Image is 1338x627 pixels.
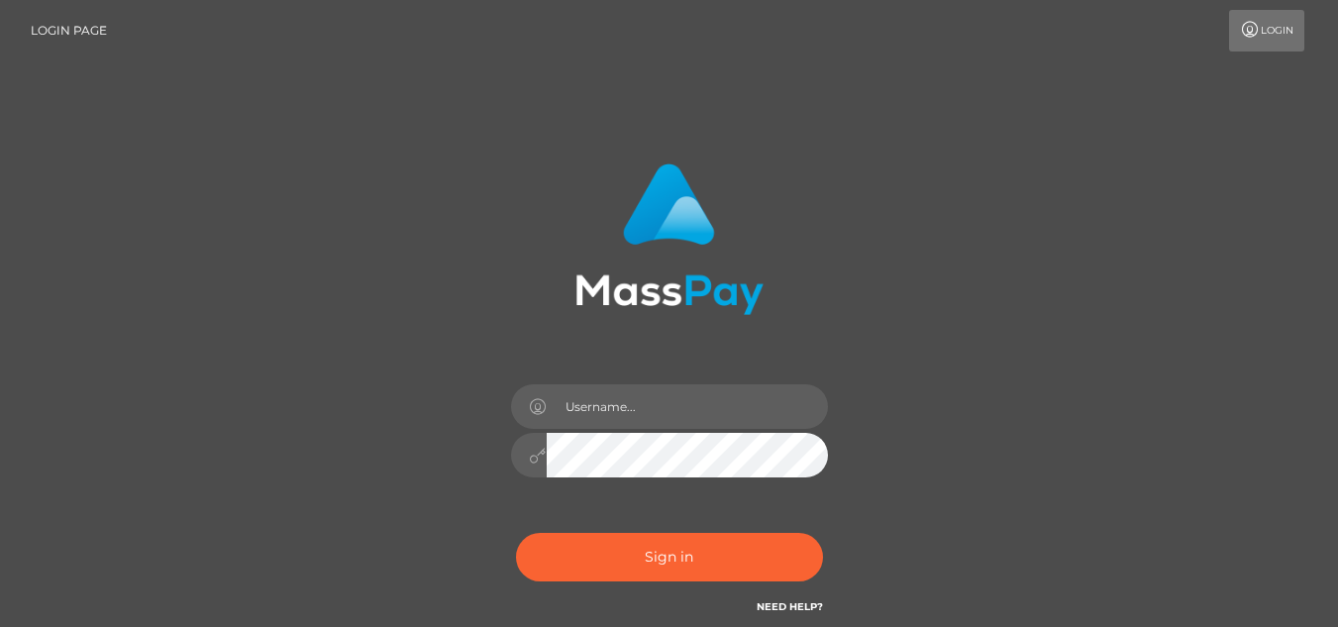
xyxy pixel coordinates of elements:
a: Login [1229,10,1304,52]
img: MassPay Login [575,163,764,315]
a: Need Help? [757,600,823,613]
button: Sign in [516,533,823,581]
input: Username... [547,384,828,429]
a: Login Page [31,10,107,52]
